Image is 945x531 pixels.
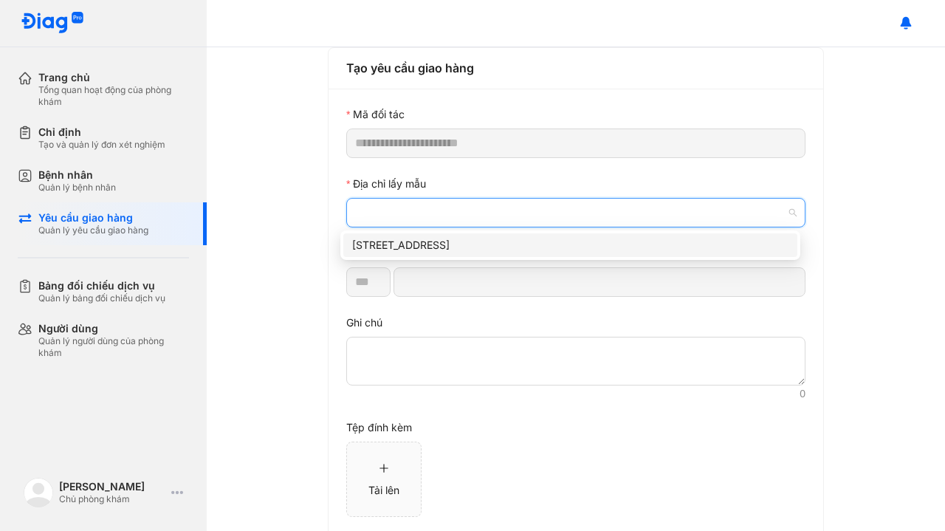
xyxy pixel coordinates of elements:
span: plus [379,463,389,473]
div: Trang chủ [38,71,189,84]
label: Mã đối tác [346,106,405,123]
div: Tải lên [368,482,399,499]
label: Địa chỉ lấy mẫu [346,176,426,192]
div: Chỉ định [38,126,165,139]
div: Bệnh nhân [38,168,116,182]
div: Tạo và quản lý đơn xét nghiệm [38,139,165,151]
div: Tạo yêu cầu giao hàng [346,59,805,78]
div: Người dùng [38,322,189,335]
div: [PERSON_NAME] [59,480,165,493]
div: Bảng đối chiếu dịch vụ [38,279,165,292]
div: Chủ phòng khám [59,493,165,505]
div: Quản lý người dùng của phòng khám [38,335,189,359]
div: 8 Số 21, Tân Quy, Quận 7, Thành phố Hồ Chí Minh [343,233,797,257]
div: [STREET_ADDRESS] [352,237,788,253]
div: Quản lý bảng đối chiếu dịch vụ [38,292,165,304]
img: logo [24,478,53,507]
div: Yêu cầu giao hàng [38,211,148,225]
div: Tổng quan hoạt động của phòng khám [38,84,189,108]
div: Quản lý bệnh nhân [38,182,116,193]
label: Ghi chú [346,315,382,331]
span: plusTải lên [347,442,421,516]
div: Quản lý yêu cầu giao hàng [38,225,148,236]
label: Tệp đính kèm [346,419,412,436]
img: logo [21,12,84,35]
